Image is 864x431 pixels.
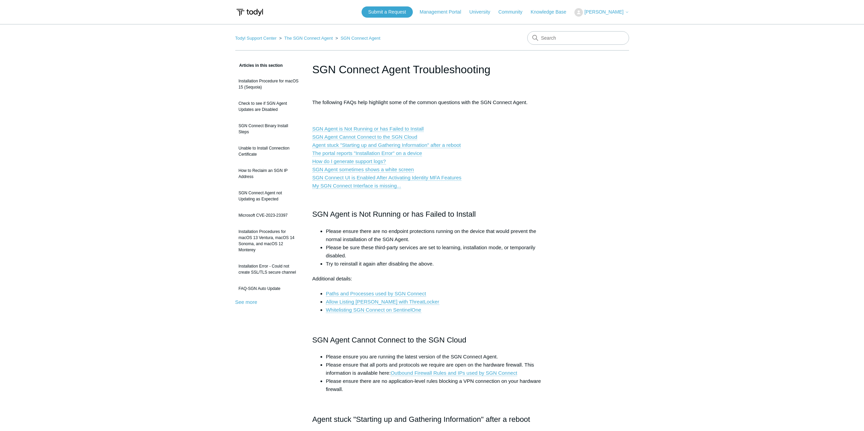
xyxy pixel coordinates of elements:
[584,9,623,15] span: [PERSON_NAME]
[312,158,386,164] a: How do I generate support logs?
[312,150,422,156] a: The portal reports "Installation Error" on a device
[326,299,439,305] a: Allow Listing [PERSON_NAME] with ThreatLocker
[574,8,629,17] button: [PERSON_NAME]
[391,370,517,376] a: Outbound Firewall Rules and IPs used by SGN Connect
[235,164,302,183] a: How to Reclaim an SGN IP Address
[312,413,552,425] h2: Agent stuck "Starting up and Gathering Information" after a reboot
[341,36,380,41] a: SGN Connect Agent
[312,142,461,148] a: Agent stuck "Starting up and Gathering Information" after a reboot
[235,209,302,222] a: Microsoft CVE-2023-23397
[235,299,257,305] a: See more
[284,36,333,41] a: The SGN Connect Agent
[235,225,302,256] a: Installation Procedures for macOS 13 Ventura, macOS 14 Sonoma, and macOS 12 Monterey
[278,36,334,41] li: The SGN Connect Agent
[235,36,277,41] a: Todyl Support Center
[469,8,497,16] a: University
[334,36,380,41] li: SGN Connect Agent
[312,134,417,140] a: SGN Agent Cannot Connect to the SGN Cloud
[235,119,302,138] a: SGN Connect Binary Install Steps
[312,208,552,220] h2: SGN Agent is Not Running or has Failed to Install
[312,166,414,173] a: SGN Agent sometimes shows a white screen
[235,187,302,205] a: SGN Connect Agent not Updating as Expected
[235,260,302,279] a: Installation Error - Could not create SSL/TLS secure channel
[235,6,264,19] img: Todyl Support Center Help Center home page
[326,291,426,297] a: Paths and Processes used by SGN Connect
[312,275,552,283] p: Additional details:
[312,61,552,78] h1: SGN Connect Agent Troubleshooting
[312,126,424,132] a: SGN Agent is Not Running or has Failed to Install
[531,8,573,16] a: Knowledge Base
[326,227,552,243] li: Please ensure there are no endpoint protections running on the device that would prevent the norm...
[235,97,302,116] a: Check to see if SGN Agent Updates are Disabled
[235,142,302,161] a: Unable to Install Connection Certificate
[498,8,529,16] a: Community
[362,6,413,18] a: Submit a Request
[312,175,461,181] a: SGN Connect UI is Enabled After Activating Identity MFA Features
[312,98,552,106] p: The following FAQs help highlight some of the common questions with the SGN Connect Agent.
[326,243,552,260] li: Please be sure these third-party services are set to learning, installation mode, or temporarily ...
[326,377,552,393] li: Please ensure there are no application-level rules blocking a VPN connection on your hardware fir...
[235,36,278,41] li: Todyl Support Center
[312,334,552,346] h2: SGN Agent Cannot Connect to the SGN Cloud
[326,260,552,268] li: Try to reinstall it again after disabling the above.
[326,307,421,313] a: Whitelisting SGN Connect on SentinelOne
[326,353,552,361] li: Please ensure you are running the latest version of the SGN Connect Agent.
[312,183,401,189] a: My SGN Connect Interface is missing...
[235,282,302,295] a: FAQ-SGN Auto Update
[527,31,629,45] input: Search
[326,361,552,377] li: Please ensure that all ports and protocols we require are open on the hardware firewall. This inf...
[235,63,283,68] span: Articles in this section
[235,75,302,94] a: Installation Procedure for macOS 15 (Sequoia)
[420,8,468,16] a: Management Portal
